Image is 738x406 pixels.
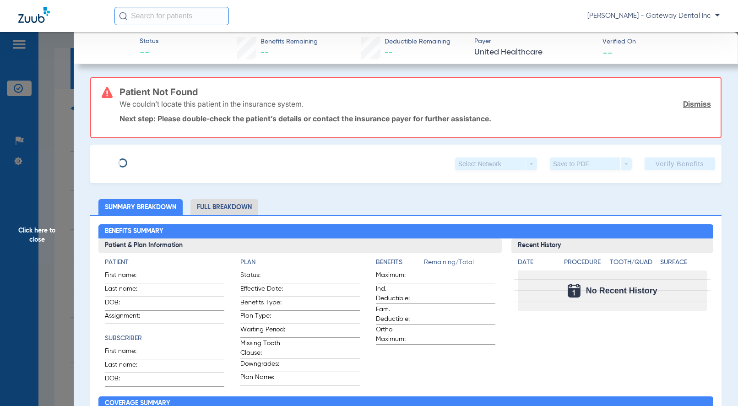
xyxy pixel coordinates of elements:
span: -- [140,47,158,60]
h4: Patient [105,258,224,267]
input: Search for patients [114,7,229,25]
span: [PERSON_NAME] - Gateway Dental Inc [587,11,720,21]
h4: Tooth/Quad [610,258,657,267]
span: Fam. Deductible: [376,305,421,324]
img: error-icon [102,87,113,98]
span: DOB: [105,374,150,386]
span: Last name: [105,360,150,373]
img: Zuub Logo [18,7,50,23]
app-breakdown-title: Benefits [376,258,424,271]
span: Effective Date: [240,284,285,297]
h4: Surface [660,258,707,267]
span: Status [140,37,158,46]
app-breakdown-title: Procedure [564,258,607,271]
app-breakdown-title: Date [518,258,556,271]
span: Maximum: [376,271,421,283]
span: -- [260,49,269,57]
p: Next step: Please double-check the patient’s details or contact the insurance payer for further a... [119,114,711,123]
a: Dismiss [683,99,711,108]
span: Assignment: [105,311,150,324]
li: Summary Breakdown [98,199,183,215]
span: Missing Tooth Clause: [240,339,285,358]
h4: Procedure [564,258,607,267]
span: First name: [105,346,150,359]
span: No Recent History [586,286,657,295]
span: Payer [474,37,595,46]
h4: Benefits [376,258,424,267]
img: Search Icon [119,12,127,20]
span: Status: [240,271,285,283]
span: Plan Name: [240,373,285,385]
span: Ortho Maximum: [376,325,421,344]
span: Deductible Remaining [385,37,450,47]
p: We couldn’t locate this patient in the insurance system. [119,99,304,108]
span: -- [602,48,613,57]
span: Ind. Deductible: [376,284,421,303]
iframe: Chat Widget [692,362,738,406]
span: Downgrades: [240,359,285,372]
h3: Recent History [511,238,713,253]
app-breakdown-title: Tooth/Quad [610,258,657,271]
span: DOB: [105,298,150,310]
span: Verified On [602,37,723,47]
span: Plan Type: [240,311,285,324]
span: Remaining/Total [424,258,495,271]
span: -- [385,49,393,57]
span: First name: [105,271,150,283]
app-breakdown-title: Surface [660,258,707,271]
span: United Healthcare [474,47,595,58]
h2: Benefits Summary [98,224,713,239]
h3: Patient Not Found [119,87,711,97]
li: Full Breakdown [190,199,258,215]
span: Last name: [105,284,150,297]
span: Waiting Period: [240,325,285,337]
h4: Subscriber [105,334,224,343]
h4: Plan [240,258,360,267]
h4: Date [518,258,556,267]
span: Benefits Type: [240,298,285,310]
h3: Patient & Plan Information [98,238,502,253]
span: Benefits Remaining [260,37,318,47]
img: Calendar [568,284,581,298]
